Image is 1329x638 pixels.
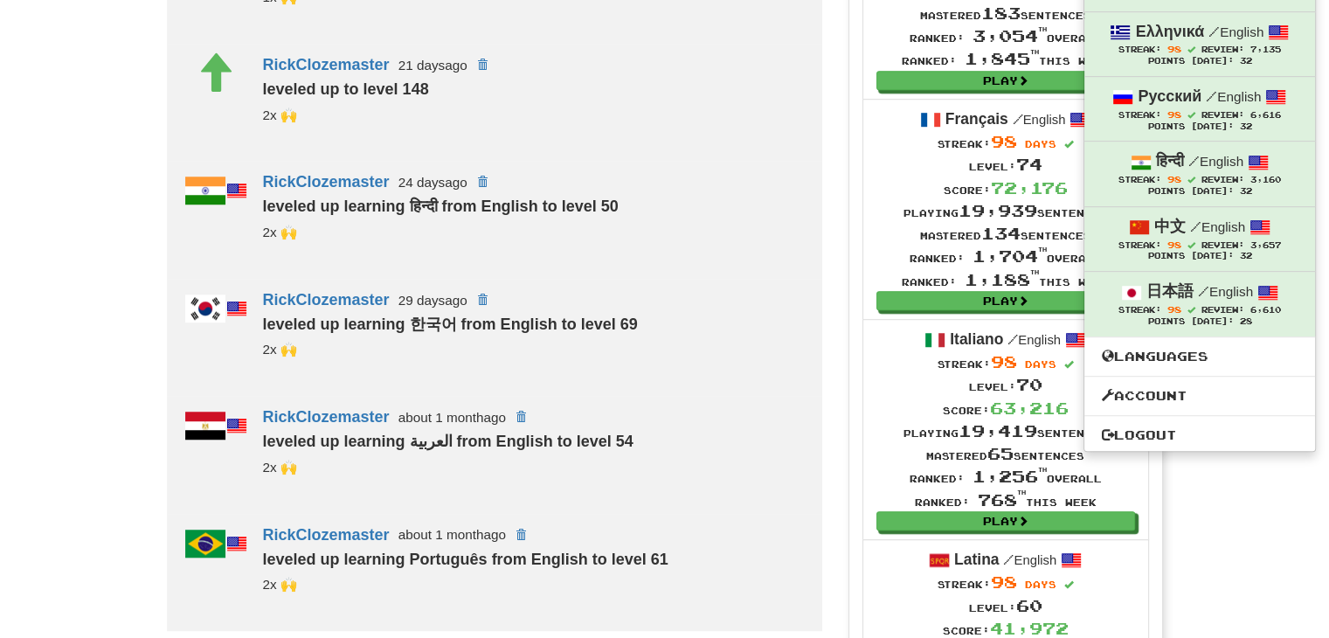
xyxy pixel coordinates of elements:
[263,408,390,426] a: RickClozemaster
[945,110,1008,128] strong: Français
[263,107,297,122] small: 19cupsofcoffee<br />_cmns
[902,222,1110,245] div: Mastered sentences
[1138,87,1201,105] strong: Русский
[1250,110,1281,120] span: 6,616
[1198,284,1253,299] small: English
[902,199,1110,222] div: Playing sentences
[1198,283,1209,299] span: /
[1167,109,1181,120] span: 98
[263,173,390,191] a: RickClozemaster
[1156,152,1184,170] strong: हिन्दी
[1084,12,1315,76] a: Ελληνικά /English Streak: 98 Review: 7,135 Points [DATE]: 32
[1102,121,1298,133] div: Points [DATE]: 32
[263,460,297,475] small: _cmns<br />19cupsofcoffee
[1250,45,1281,54] span: 7,135
[902,177,1110,199] div: Score:
[1187,176,1195,184] span: Streak includes today.
[1016,375,1042,394] span: 70
[1118,175,1161,184] span: Streak:
[965,49,1039,68] span: 1,845
[1118,45,1161,54] span: Streak:
[1084,272,1315,336] a: 日本語 /English Streak: 98 Review: 6,610 Points [DATE]: 28
[1118,305,1161,315] span: Streak:
[1084,77,1315,141] a: Русский /English Streak: 98 Review: 6,616 Points [DATE]: 32
[903,373,1108,396] div: Level:
[1208,24,1220,39] span: /
[981,224,1021,243] span: 134
[1084,207,1315,271] a: 中文 /English Streak: 98 Review: 3,657 Points [DATE]: 32
[1038,26,1047,32] sup: th
[1187,45,1195,53] span: Streak includes today.
[1102,56,1298,67] div: Points [DATE]: 32
[903,442,1108,465] div: Mastered sentences
[1007,333,1061,347] small: English
[1167,174,1181,184] span: 98
[903,397,1108,420] div: Score:
[903,420,1108,442] div: Playing sentences
[263,577,297,592] small: _cmns<br />19cupsofcoffee
[876,511,1135,531] a: Play
[903,489,1108,511] div: Ranked: this week
[1102,316,1298,328] div: Points [DATE]: 28
[1201,45,1244,54] span: Review:
[263,225,297,239] small: _cmns<br />19cupsofcoffee
[991,352,1017,371] span: 98
[902,245,1110,267] div: Ranked: overall
[263,291,390,309] a: RickClozemaster
[902,24,1110,47] div: Ranked: overall
[263,551,668,568] strong: leveled up learning Português from English to level 61
[398,293,467,308] small: 29 days ago
[1084,385,1315,407] a: Account
[1167,304,1181,315] span: 98
[1064,140,1074,149] span: Streak includes today.
[950,330,1003,348] strong: Italiano
[902,153,1110,176] div: Level:
[1030,269,1039,275] sup: th
[1030,49,1039,55] sup: th
[398,175,467,190] small: 24 days ago
[1206,88,1217,104] span: /
[1208,24,1263,39] small: English
[1003,551,1014,567] span: /
[263,80,429,98] strong: leveled up to level 148
[876,71,1135,90] a: Play
[1146,282,1194,300] strong: 日本語
[902,268,1110,291] div: Ranked: this week
[1187,111,1195,119] span: Streak includes today.
[1188,153,1200,169] span: /
[1016,596,1042,615] span: 60
[1084,345,1315,368] a: Languages
[1017,489,1026,496] sup: th
[1013,113,1066,127] small: English
[1064,580,1074,590] span: Streak includes today.
[1201,240,1244,250] span: Review:
[973,26,1047,45] span: 3,054
[959,421,1037,440] span: 19,419
[990,619,1069,638] span: 41,972
[1025,138,1056,149] span: days
[1007,331,1018,347] span: /
[973,246,1047,266] span: 1,704
[263,198,619,215] strong: leveled up learning हिन्दी from English to level 50
[1201,110,1244,120] span: Review:
[981,3,1021,23] span: 183
[1167,239,1181,250] span: 98
[263,433,633,450] strong: leveled up learning العربية from English to level 54
[1188,154,1243,169] small: English
[1102,186,1298,198] div: Points [DATE]: 32
[1201,175,1244,184] span: Review:
[903,350,1108,373] div: Streak:
[1250,240,1281,250] span: 3,657
[990,399,1069,418] span: 63,216
[1016,155,1042,174] span: 74
[1003,553,1056,567] small: English
[954,551,1000,568] strong: Latina
[987,444,1014,463] span: 65
[991,178,1068,198] span: 72,176
[973,467,1047,486] span: 1,256
[398,527,506,542] small: about 1 month ago
[1084,142,1315,205] a: हिन्दी /English Streak: 98 Review: 3,160 Points [DATE]: 32
[978,490,1026,510] span: 768
[965,270,1039,289] span: 1,188
[876,291,1135,310] a: Play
